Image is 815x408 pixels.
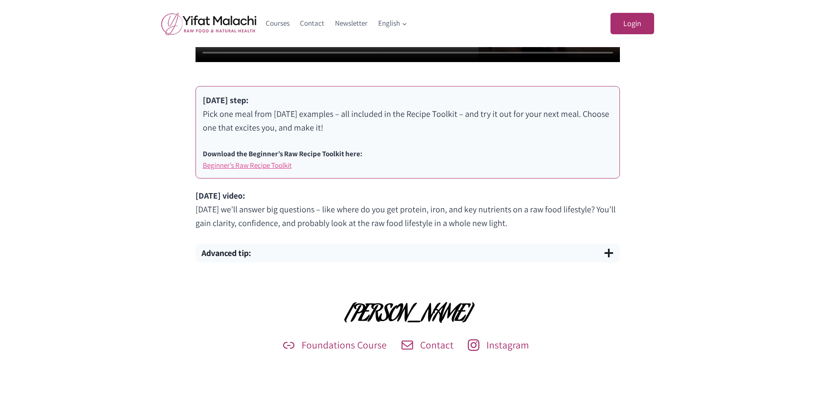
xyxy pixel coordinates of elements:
[203,93,613,134] p: Pick one meal from [DATE] examples – all included in the Recipe Toolkit – and try it out for your...
[161,12,256,35] img: yifat_logo41_en.png
[281,337,391,353] a: Foundations Course
[203,149,362,158] b: Download the Beginner’s Raw Recipe Toolkit here:
[611,13,654,35] a: Login
[196,189,620,230] p: [DATE] we’ll answer big questions – like where do you get protein, iron, and key nutrients on a r...
[295,13,330,34] a: Contact
[373,13,412,34] button: Child menu of English
[466,337,533,353] a: Instagram
[261,13,413,34] nav: Primary Navigation
[330,13,373,34] a: Newsletter
[261,13,295,34] a: Courses
[196,244,620,262] button: Advanced tip:
[196,190,245,201] strong: [DATE] video:
[400,337,458,353] a: Contact
[203,161,292,170] a: Beginner’s Raw Recipe Toolkit
[202,247,251,259] strong: Advanced tip:
[203,95,249,106] strong: [DATE] step:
